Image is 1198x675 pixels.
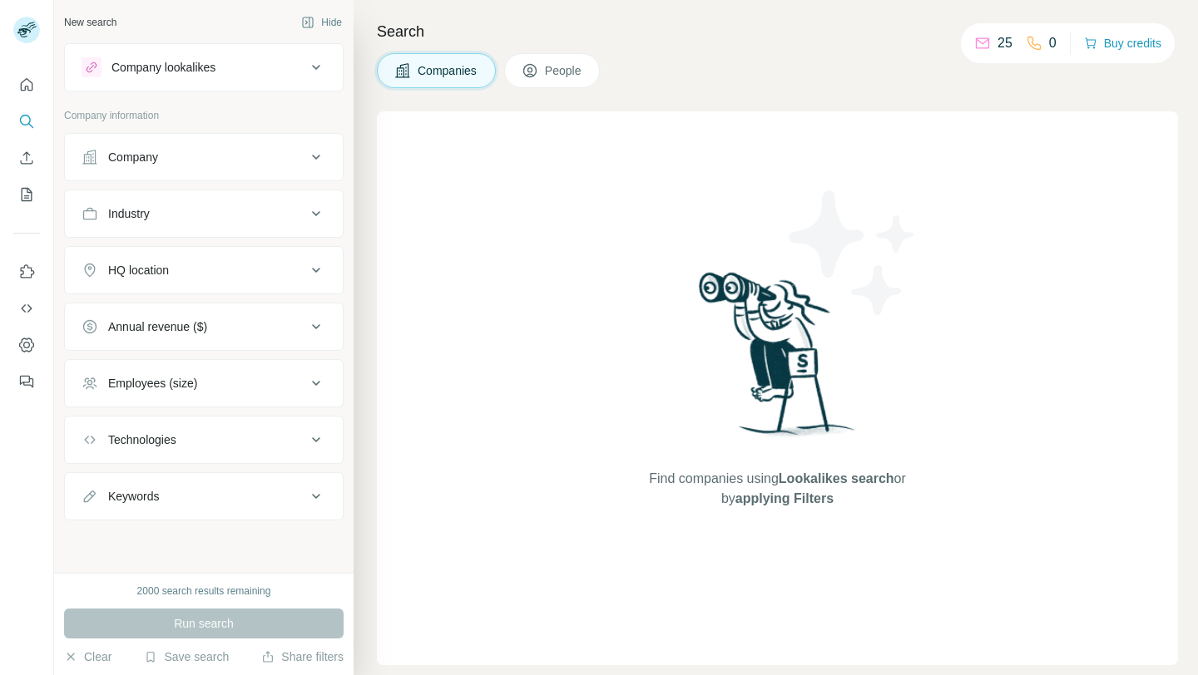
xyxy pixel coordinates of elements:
button: Use Surfe API [13,293,40,323]
div: 2000 search results remaining [137,584,271,599]
button: Share filters [261,648,344,665]
div: HQ location [108,262,169,278]
p: 25 [998,33,1012,53]
div: Employees (size) [108,375,197,392]
h4: Search [377,20,1178,43]
button: Hide [290,10,354,35]
button: Enrich CSV [13,143,40,173]
button: Search [13,106,40,136]
button: Buy credits [1084,32,1161,55]
div: Company lookalikes [111,59,215,76]
div: Company [108,149,158,165]
button: Employees (size) [65,363,343,403]
button: Feedback [13,367,40,397]
p: 0 [1049,33,1057,53]
button: Save search [144,648,229,665]
span: Companies [418,62,478,79]
span: Find companies using or by [644,469,910,509]
span: applying Filters [735,491,834,505]
button: My lists [13,180,40,209]
span: People [545,62,583,79]
div: Technologies [108,431,176,448]
button: Keywords [65,476,343,516]
button: Company [65,137,343,177]
img: Surfe Illustration - Stars [778,178,928,328]
div: Annual revenue ($) [108,318,207,335]
img: Surfe Illustration - Woman searching with binoculars [691,268,864,453]
button: Industry [65,194,343,234]
button: Technologies [65,420,343,460]
button: Clear [64,648,111,665]
button: Dashboard [13,330,40,360]
div: Keywords [108,488,159,505]
p: Company information [64,108,344,123]
button: Use Surfe on LinkedIn [13,257,40,287]
button: HQ location [65,250,343,290]
div: New search [64,15,116,30]
div: Industry [108,205,150,222]
span: Lookalikes search [779,471,894,485]
button: Company lookalikes [65,47,343,87]
button: Annual revenue ($) [65,307,343,347]
button: Quick start [13,70,40,100]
